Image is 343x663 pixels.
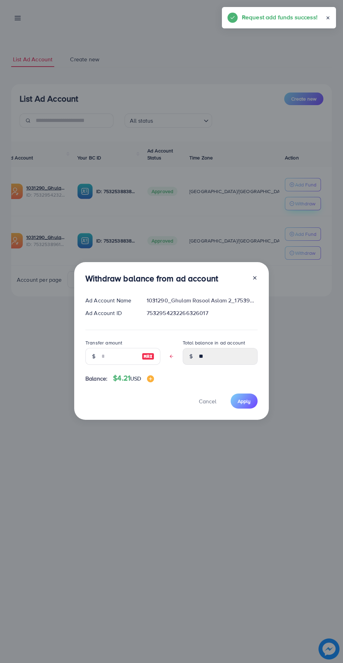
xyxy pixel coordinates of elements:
[231,394,258,409] button: Apply
[113,374,154,383] h4: $4.21
[130,375,141,382] span: USD
[141,296,263,305] div: 1031290_Ghulam Rasool Aslam 2_1753902599199
[85,273,218,283] h3: Withdraw balance from ad account
[80,309,141,317] div: Ad Account ID
[238,398,251,405] span: Apply
[141,309,263,317] div: 7532954232266326017
[80,296,141,305] div: Ad Account Name
[190,394,225,409] button: Cancel
[147,375,154,382] img: image
[85,375,107,383] span: Balance:
[183,339,245,346] label: Total balance in ad account
[242,13,317,22] h5: Request add funds success!
[199,397,216,405] span: Cancel
[142,352,154,361] img: image
[85,339,122,346] label: Transfer amount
